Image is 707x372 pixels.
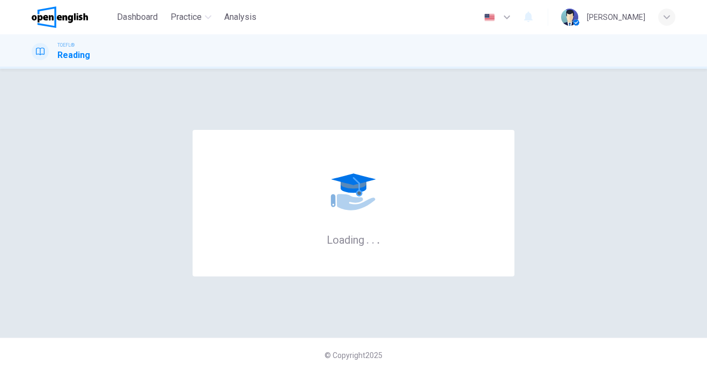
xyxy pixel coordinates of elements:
[113,8,162,27] button: Dashboard
[327,232,380,246] h6: Loading
[117,11,158,24] span: Dashboard
[166,8,216,27] button: Practice
[561,9,578,26] img: Profile picture
[220,8,261,27] button: Analysis
[371,230,375,247] h6: .
[57,49,90,62] h1: Reading
[224,11,256,24] span: Analysis
[366,230,370,247] h6: .
[171,11,202,24] span: Practice
[377,230,380,247] h6: .
[587,11,645,24] div: [PERSON_NAME]
[325,351,382,360] span: © Copyright 2025
[57,41,75,49] span: TOEFL®
[32,6,88,28] img: OpenEnglish logo
[32,6,113,28] a: OpenEnglish logo
[483,13,496,21] img: en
